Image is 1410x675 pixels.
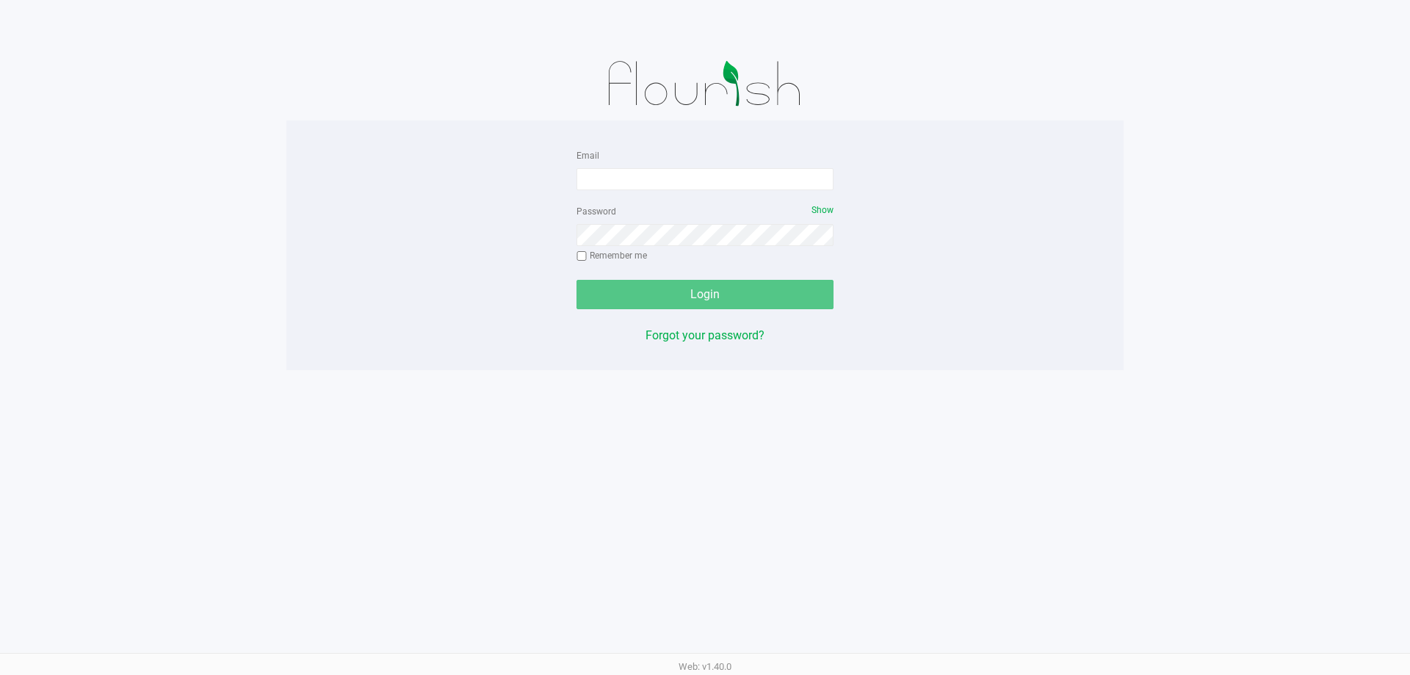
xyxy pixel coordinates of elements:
span: Web: v1.40.0 [679,661,731,672]
label: Password [576,205,616,218]
input: Remember me [576,251,587,261]
label: Email [576,149,599,162]
label: Remember me [576,249,647,262]
button: Forgot your password? [646,327,764,344]
span: Show [811,205,834,215]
